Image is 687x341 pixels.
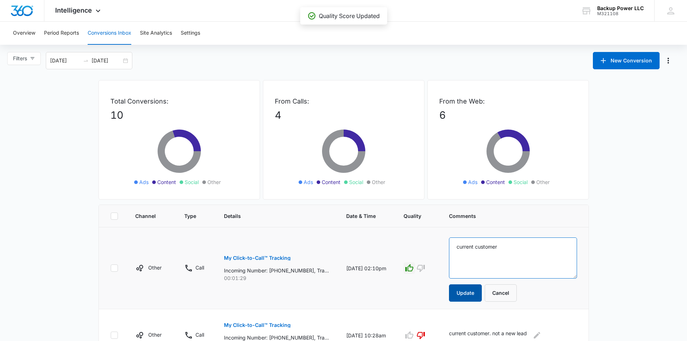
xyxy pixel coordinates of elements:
[224,249,291,267] button: My Click-to-Call™ Tracking
[135,212,157,220] span: Channel
[195,264,204,271] p: Call
[404,212,421,220] span: Quality
[13,22,35,45] button: Overview
[449,329,527,341] p: current customer. not a new lead
[88,22,131,45] button: Conversions Inbox
[224,212,318,220] span: Details
[372,178,385,186] span: Other
[224,255,291,261] p: My Click-to-Call™ Tracking
[13,54,27,62] span: Filters
[92,57,122,65] input: End date
[83,58,89,64] span: to
[449,284,482,302] button: Update
[322,178,340,186] span: Content
[439,108,577,123] p: 6
[468,178,477,186] span: Ads
[338,227,395,309] td: [DATE] 02:10pm
[485,284,517,302] button: Cancel
[55,6,92,14] span: Intelligence
[275,108,413,123] p: 4
[224,267,329,274] p: Incoming Number: [PHONE_NUMBER], Tracking Number: [PHONE_NUMBER], Ring To: [PHONE_NUMBER], Caller...
[207,178,221,186] span: Other
[50,57,80,65] input: Start date
[349,178,363,186] span: Social
[319,12,380,20] p: Quality Score Updated
[224,323,291,328] p: My Click-to-Call™ Tracking
[7,52,41,65] button: Filters
[184,212,196,220] span: Type
[148,264,162,271] p: Other
[139,178,149,186] span: Ads
[110,96,248,106] p: Total Conversions:
[514,178,528,186] span: Social
[44,22,79,45] button: Period Reports
[157,178,176,186] span: Content
[346,212,376,220] span: Date & Time
[148,331,162,338] p: Other
[140,22,172,45] button: Site Analytics
[593,52,660,69] button: New Conversion
[195,331,204,338] p: Call
[662,55,674,66] button: Manage Numbers
[83,58,89,64] span: swap-right
[597,5,644,11] div: account name
[304,178,313,186] span: Ads
[275,96,413,106] p: From Calls:
[181,22,200,45] button: Settings
[536,178,550,186] span: Other
[439,96,577,106] p: From the Web:
[531,329,543,341] button: Edit Comments
[449,237,577,279] textarea: current customer
[110,108,248,123] p: 10
[449,212,567,220] span: Comments
[224,274,329,282] p: 00:01:29
[224,316,291,334] button: My Click-to-Call™ Tracking
[597,11,644,16] div: account id
[486,178,505,186] span: Content
[185,178,199,186] span: Social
